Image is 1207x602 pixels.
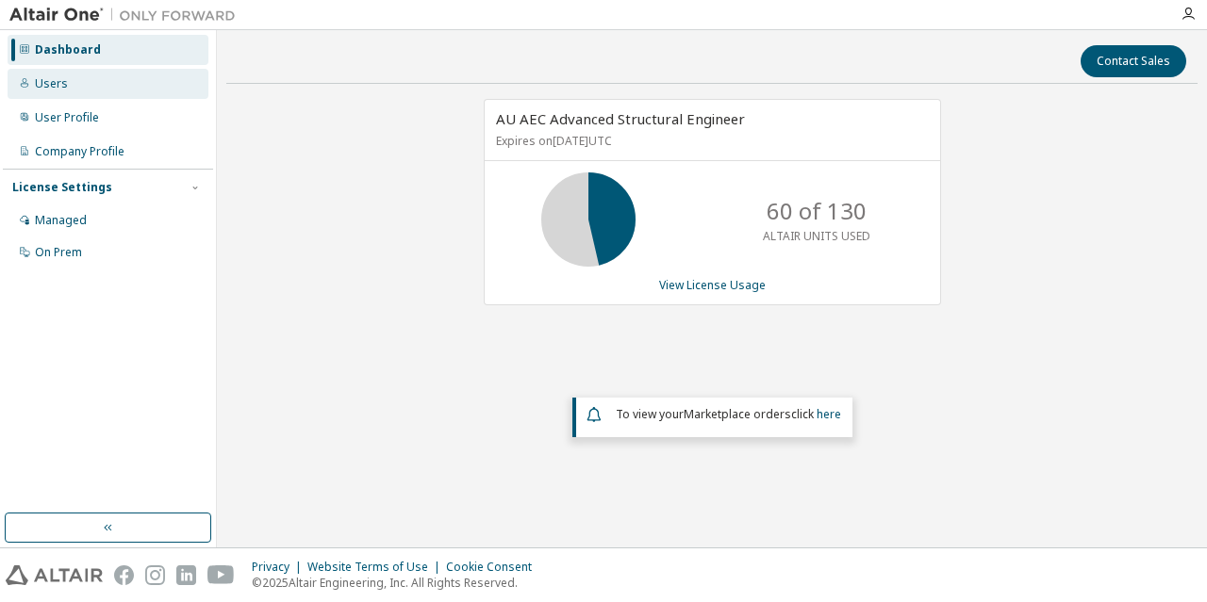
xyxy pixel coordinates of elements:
[763,228,870,244] p: ALTAIR UNITS USED
[307,560,446,575] div: Website Terms of Use
[1081,45,1186,77] button: Contact Sales
[145,565,165,585] img: instagram.svg
[35,110,99,125] div: User Profile
[659,277,766,293] a: View License Usage
[496,133,924,149] p: Expires on [DATE] UTC
[114,565,134,585] img: facebook.svg
[12,180,112,195] div: License Settings
[252,575,543,591] p: © 2025 Altair Engineering, Inc. All Rights Reserved.
[496,109,745,128] span: AU AEC Advanced Structural Engineer
[35,42,101,57] div: Dashboard
[176,565,196,585] img: linkedin.svg
[9,6,245,24] img: Altair One
[35,213,87,228] div: Managed
[35,245,82,260] div: On Prem
[35,144,124,159] div: Company Profile
[767,195,867,227] p: 60 of 130
[35,76,68,91] div: Users
[817,406,841,422] a: here
[446,560,543,575] div: Cookie Consent
[684,406,791,422] em: Marketplace orders
[207,565,235,585] img: youtube.svg
[252,560,307,575] div: Privacy
[6,565,103,585] img: altair_logo.svg
[616,406,841,422] span: To view your click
